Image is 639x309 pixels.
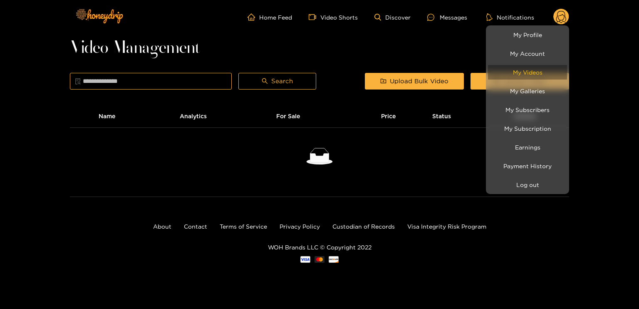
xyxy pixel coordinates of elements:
a: Earnings [488,140,567,154]
a: My Profile [488,27,567,42]
button: Log out [488,177,567,192]
a: My Subscribers [488,102,567,117]
a: My Galleries [488,84,567,98]
a: My Videos [488,65,567,80]
a: My Subscription [488,121,567,136]
a: Payment History [488,159,567,173]
a: My Account [488,46,567,61]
